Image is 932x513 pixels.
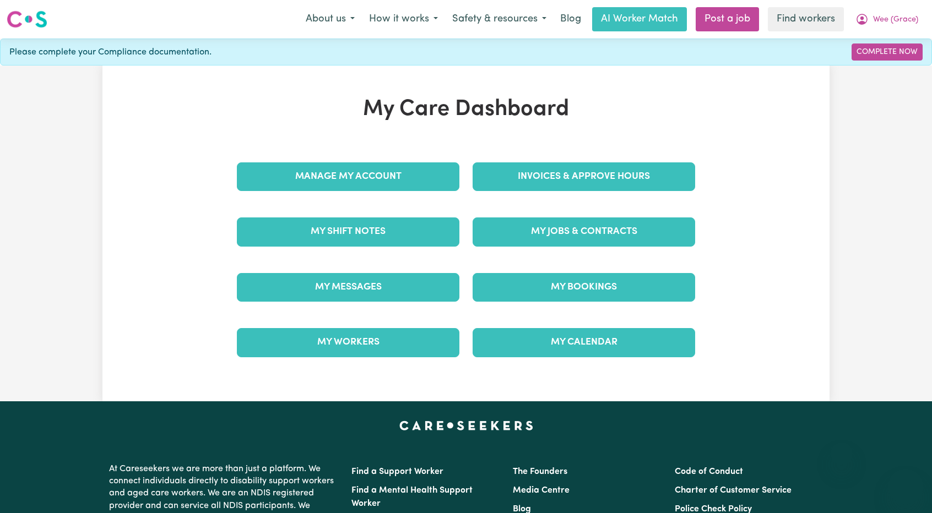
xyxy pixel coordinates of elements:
a: Post a job [696,7,759,31]
a: Charter of Customer Service [675,486,792,495]
a: Careseekers home page [399,421,533,430]
a: My Jobs & Contracts [473,217,695,246]
a: My Shift Notes [237,217,459,246]
a: My Bookings [473,273,695,302]
a: Find a Support Worker [351,467,443,476]
a: My Calendar [473,328,695,357]
h1: My Care Dashboard [230,96,702,123]
span: Wee (Grace) [873,14,918,26]
a: Invoices & Approve Hours [473,162,695,191]
button: How it works [362,8,445,31]
a: Manage My Account [237,162,459,191]
a: The Founders [513,467,567,476]
a: AI Worker Match [592,7,687,31]
iframe: Button to launch messaging window [888,469,923,504]
a: Find workers [768,7,844,31]
a: Find a Mental Health Support Worker [351,486,473,508]
button: Safety & resources [445,8,554,31]
a: Complete Now [852,43,923,61]
span: Please complete your Compliance documentation. [9,46,212,59]
a: Blog [554,7,588,31]
button: My Account [848,8,925,31]
button: About us [299,8,362,31]
a: Media Centre [513,486,570,495]
a: Code of Conduct [675,467,743,476]
img: Careseekers logo [7,9,47,29]
a: My Messages [237,273,459,302]
iframe: Close message [831,443,853,465]
a: My Workers [237,328,459,357]
a: Careseekers logo [7,7,47,32]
